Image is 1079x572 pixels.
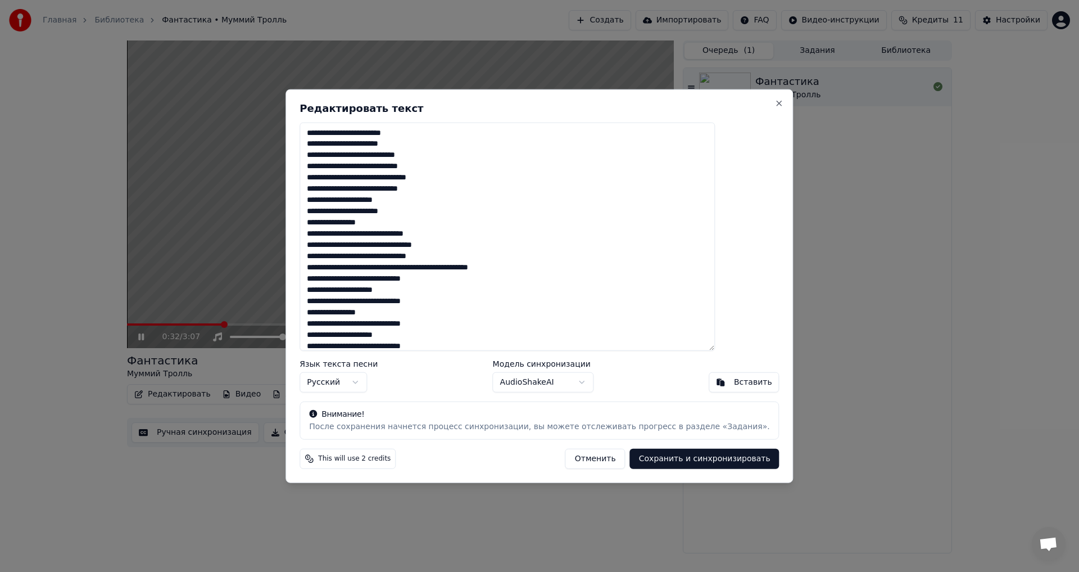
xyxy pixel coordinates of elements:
[630,449,779,469] button: Сохранить и синхронизировать
[318,454,391,463] span: This will use 2 credits
[565,449,625,469] button: Отменить
[493,360,594,368] label: Модель синхронизации
[709,372,779,393] button: Вставить
[309,409,769,420] div: Внимание!
[309,421,769,433] div: После сохранения начнется процесс синхронизации, вы можете отслеживать прогресс в разделе «Задания».
[300,360,378,368] label: Язык текста песни
[734,377,772,388] div: Вставить
[300,103,779,113] h2: Редактировать текст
